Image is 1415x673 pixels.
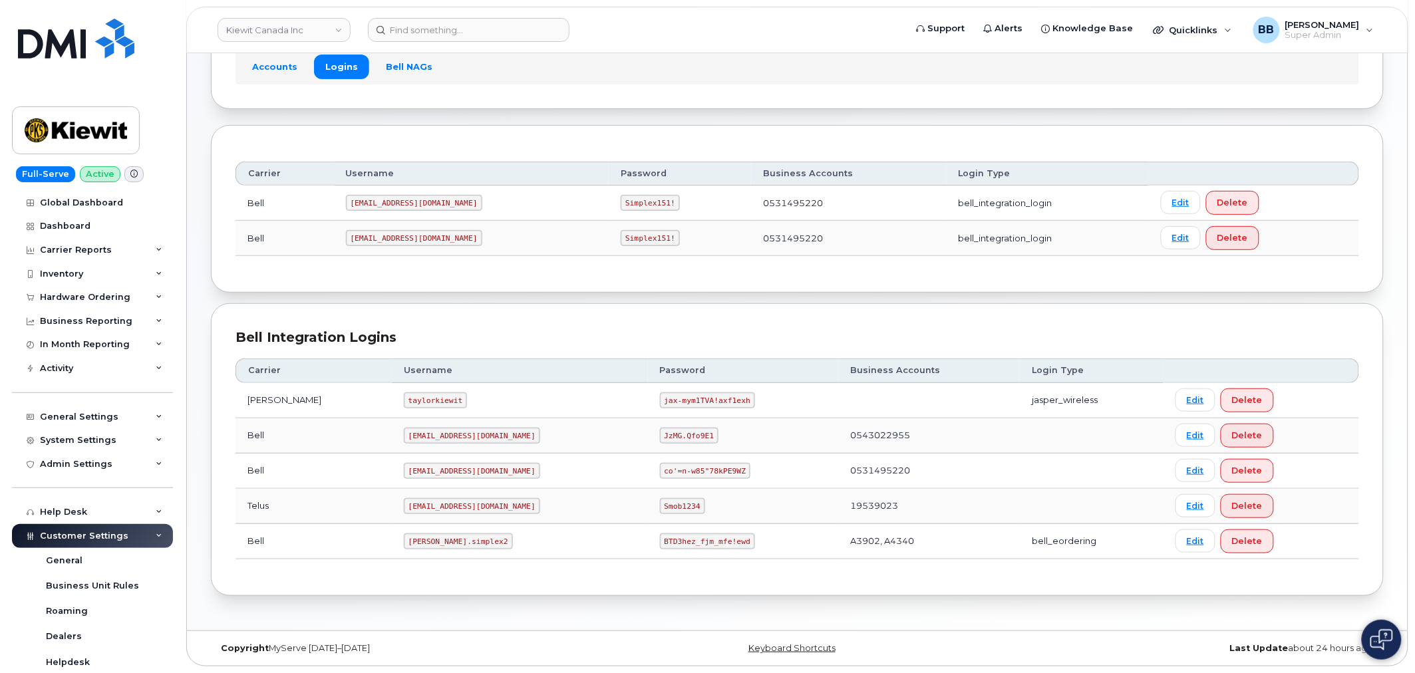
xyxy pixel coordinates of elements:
[1221,494,1274,518] button: Delete
[1020,524,1164,559] td: bell_eordering
[838,358,1020,382] th: Business Accounts
[648,358,838,382] th: Password
[748,643,836,653] a: Keyboard Shortcuts
[1221,388,1274,412] button: Delete
[1161,191,1201,214] a: Edit
[211,643,602,654] div: MyServe [DATE]–[DATE]
[1285,19,1360,30] span: [PERSON_NAME]
[609,162,751,186] th: Password
[1032,15,1143,42] a: Knowledge Base
[1020,383,1164,418] td: jasper_wireless
[751,221,947,256] td: 0531495220
[346,230,482,246] code: [EMAIL_ADDRESS][DOMAIN_NAME]
[1232,464,1263,477] span: Delete
[404,428,540,444] code: [EMAIL_ADDRESS][DOMAIN_NAME]
[1217,196,1248,209] span: Delete
[947,221,1149,256] td: bell_integration_login
[660,498,705,514] code: Smob1234
[1221,424,1274,448] button: Delete
[404,463,540,479] code: [EMAIL_ADDRESS][DOMAIN_NAME]
[404,498,540,514] code: [EMAIL_ADDRESS][DOMAIN_NAME]
[751,186,947,221] td: 0531495220
[975,15,1032,42] a: Alerts
[660,463,750,479] code: co'=n-w85"78kPE9WZ
[660,392,755,408] code: jax-mym1TVA!axf1exh
[1232,429,1263,442] span: Delete
[1230,643,1289,653] strong: Last Update
[1176,529,1215,553] a: Edit
[404,533,513,549] code: [PERSON_NAME].simplex2
[1206,226,1259,250] button: Delete
[1176,459,1215,482] a: Edit
[1285,30,1360,41] span: Super Admin
[660,428,719,444] code: JzMG.Qfo9E1
[993,643,1384,654] div: about 24 hours ago
[838,418,1020,454] td: 0543022955
[1176,494,1215,517] a: Edit
[1259,22,1275,38] span: BB
[928,22,965,35] span: Support
[236,221,334,256] td: Bell
[236,418,392,454] td: Bell
[1221,459,1274,483] button: Delete
[368,18,569,42] input: Find something...
[1170,25,1218,35] span: Quicklinks
[236,489,392,524] td: Telus
[995,22,1023,35] span: Alerts
[751,162,947,186] th: Business Accounts
[1176,424,1215,447] a: Edit
[236,383,392,418] td: [PERSON_NAME]
[1217,231,1248,244] span: Delete
[346,195,482,211] code: [EMAIL_ADDRESS][DOMAIN_NAME]
[236,358,392,382] th: Carrier
[621,195,680,211] code: Simplex151!
[218,18,351,42] a: Kiewit Canada Inc
[314,55,369,78] a: Logins
[1232,394,1263,406] span: Delete
[221,643,269,653] strong: Copyright
[660,533,755,549] code: BTD3hez_fjm_mfe!ewd
[1370,629,1393,650] img: Open chat
[1206,191,1259,215] button: Delete
[1176,388,1215,412] a: Edit
[236,328,1359,347] div: Bell Integration Logins
[838,524,1020,559] td: A3902, A4340
[375,55,444,78] a: Bell NAGs
[404,392,467,408] code: taylorkiewit
[947,186,1149,221] td: bell_integration_login
[1144,17,1241,43] div: Quicklinks
[1244,17,1383,43] div: Ben Baskerville Jr
[241,55,309,78] a: Accounts
[236,162,334,186] th: Carrier
[1221,529,1274,553] button: Delete
[1053,22,1134,35] span: Knowledge Base
[236,524,392,559] td: Bell
[947,162,1149,186] th: Login Type
[907,15,975,42] a: Support
[1020,358,1164,382] th: Login Type
[838,489,1020,524] td: 19539023
[1161,226,1201,249] a: Edit
[392,358,648,382] th: Username
[334,162,609,186] th: Username
[838,454,1020,489] td: 0531495220
[621,230,680,246] code: Simplex151!
[1232,535,1263,547] span: Delete
[1232,499,1263,512] span: Delete
[236,186,334,221] td: Bell
[236,454,392,489] td: Bell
